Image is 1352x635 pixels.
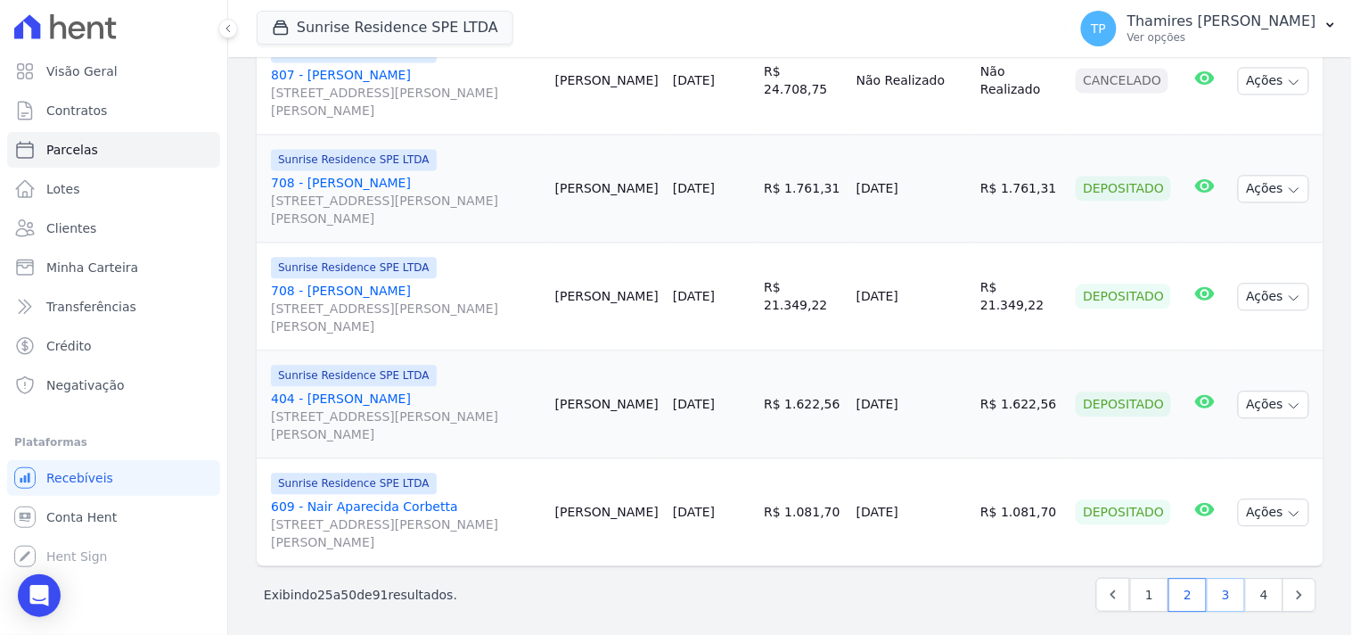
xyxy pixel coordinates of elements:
div: Open Intercom Messenger [18,574,61,617]
button: Ações [1238,175,1309,202]
a: 807 - [PERSON_NAME][STREET_ADDRESS][PERSON_NAME][PERSON_NAME] [271,66,541,120]
td: [DATE] [849,243,973,350]
span: 25 [317,588,333,602]
td: [PERSON_NAME] [548,350,666,458]
td: R$ 1.081,70 [973,458,1069,566]
p: Thamires [PERSON_NAME] [1127,12,1316,30]
button: Ações [1238,283,1309,310]
td: R$ 1.081,70 [757,458,849,566]
button: TP Thamires [PERSON_NAME] Ver opções [1067,4,1352,54]
button: Sunrise Residence SPE LTDA [257,11,513,45]
td: R$ 1.622,56 [973,350,1069,458]
td: [DATE] [849,350,973,458]
div: Depositado [1076,284,1171,309]
span: [STREET_ADDRESS][PERSON_NAME][PERSON_NAME] [271,300,541,335]
span: Transferências [46,298,136,316]
a: Visão Geral [7,54,220,89]
a: 404 - [PERSON_NAME][STREET_ADDRESS][PERSON_NAME][PERSON_NAME] [271,390,541,443]
a: 3 [1207,578,1245,612]
a: Negativação [7,367,220,403]
a: Clientes [7,210,220,246]
a: Lotes [7,171,220,207]
td: Não Realizado [849,27,973,135]
td: Não Realizado [973,27,1069,135]
div: Plataformas [14,432,213,453]
a: Conta Hent [7,499,220,535]
a: Contratos [7,93,220,128]
span: Lotes [46,180,80,198]
td: [PERSON_NAME] [548,135,666,243]
a: [DATE] [673,397,715,411]
span: Sunrise Residence SPE LTDA [271,365,437,386]
span: Conta Hent [46,508,117,526]
a: 708 - [PERSON_NAME][STREET_ADDRESS][PERSON_NAME][PERSON_NAME] [271,282,541,335]
span: [STREET_ADDRESS][PERSON_NAME][PERSON_NAME] [271,192,541,227]
td: R$ 24.708,75 [757,27,849,135]
span: Clientes [46,219,96,237]
span: Minha Carteira [46,259,138,276]
a: [DATE] [673,73,715,87]
span: [STREET_ADDRESS][PERSON_NAME][PERSON_NAME] [271,408,541,443]
a: Previous [1096,578,1130,612]
span: Recebíveis [46,469,113,487]
td: R$ 21.349,22 [757,243,849,350]
span: Contratos [46,102,107,120]
a: 2 [1168,578,1207,612]
span: 50 [341,588,357,602]
a: Recebíveis [7,460,220,496]
span: Visão Geral [46,62,118,80]
button: Ações [1238,499,1309,526]
p: Ver opções [1127,30,1316,45]
a: 1 [1130,578,1168,612]
a: [DATE] [673,181,715,195]
td: [PERSON_NAME] [548,458,666,566]
td: [DATE] [849,135,973,243]
div: Cancelado [1076,68,1168,93]
a: 4 [1245,578,1283,612]
a: Transferências [7,289,220,325]
span: TP [1091,22,1106,35]
span: Crédito [46,337,92,355]
a: [DATE] [673,289,715,303]
span: Sunrise Residence SPE LTDA [271,149,437,170]
p: Exibindo a de resultados. [264,586,457,604]
td: R$ 1.622,56 [757,350,849,458]
a: 609 - Nair Aparecida Corbetta[STREET_ADDRESS][PERSON_NAME][PERSON_NAME] [271,498,541,551]
td: R$ 1.761,31 [757,135,849,243]
span: [STREET_ADDRESS][PERSON_NAME][PERSON_NAME] [271,84,541,120]
a: Crédito [7,328,220,364]
span: Negativação [46,376,125,394]
span: Sunrise Residence SPE LTDA [271,473,437,494]
a: 708 - [PERSON_NAME][STREET_ADDRESS][PERSON_NAME][PERSON_NAME] [271,174,541,227]
div: Depositado [1076,499,1171,524]
td: [PERSON_NAME] [548,243,666,350]
div: Depositado [1076,176,1171,201]
td: [PERSON_NAME] [548,27,666,135]
td: R$ 1.761,31 [973,135,1069,243]
a: Parcelas [7,132,220,168]
div: Depositado [1076,392,1171,416]
button: Ações [1238,391,1309,418]
button: Ações [1238,67,1309,95]
span: Sunrise Residence SPE LTDA [271,257,437,278]
span: 91 [373,588,389,602]
span: [STREET_ADDRESS][PERSON_NAME][PERSON_NAME] [271,515,541,551]
a: Minha Carteira [7,250,220,285]
a: Next [1282,578,1316,612]
td: [DATE] [849,458,973,566]
span: Parcelas [46,141,98,159]
td: R$ 21.349,22 [973,243,1069,350]
a: [DATE] [673,505,715,519]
